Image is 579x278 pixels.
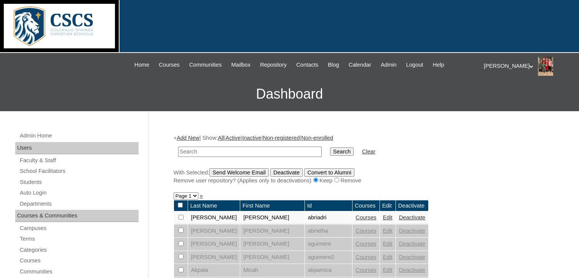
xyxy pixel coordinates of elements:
[381,61,397,69] span: Admin
[380,200,396,211] td: Edit
[200,193,203,199] a: »
[155,61,183,69] a: Courses
[383,241,392,247] a: Edit
[345,61,375,69] a: Calendar
[305,251,352,264] td: aguimere2
[188,238,240,251] td: [PERSON_NAME]
[399,228,425,234] a: Deactivate
[188,225,240,238] td: [PERSON_NAME]
[177,135,199,141] a: Add New
[356,228,376,234] a: Courses
[19,267,139,276] a: Communities
[330,147,354,156] input: Search
[19,177,139,187] a: Students
[399,267,425,273] a: Deactivate
[383,267,392,273] a: Edit
[19,199,139,209] a: Departments
[377,61,400,69] a: Admin
[188,264,240,277] td: Akpata
[15,210,139,222] div: Courses & Communities
[185,61,226,69] a: Communities
[296,61,318,69] span: Contacts
[159,61,180,69] span: Courses
[305,211,352,224] td: abriadri
[19,156,139,165] a: Faculty & Staff
[402,61,427,69] a: Logout
[399,214,425,220] a: Deactivate
[324,61,343,69] a: Blog
[429,61,448,69] a: Help
[304,168,354,177] input: Convert to Alumni
[188,211,240,224] td: [PERSON_NAME]
[19,245,139,255] a: Categories
[305,264,352,277] td: akpamica
[174,177,550,185] div: Remove user repository? (Applies only to deactivations) Keep Remove
[134,61,149,69] span: Home
[356,241,376,247] a: Courses
[399,241,425,247] a: Deactivate
[19,234,139,244] a: Terms
[383,228,392,234] a: Edit
[240,225,305,238] td: [PERSON_NAME]
[19,131,139,141] a: Admin Home
[305,200,352,211] td: Id
[305,225,352,238] td: abrietha
[240,200,305,211] td: First Name
[131,61,153,69] a: Home
[399,254,425,260] a: Deactivate
[218,135,224,141] a: All
[4,4,115,48] img: logo-white.png
[538,57,553,76] img: Stephanie Phillips
[356,254,376,260] a: Courses
[240,251,305,264] td: [PERSON_NAME]
[240,264,305,277] td: Micah
[188,251,240,264] td: [PERSON_NAME]
[260,61,287,69] span: Repository
[484,57,571,76] div: [PERSON_NAME]
[174,134,550,184] div: + | Show: | | | |
[362,149,375,155] a: Clear
[328,61,339,69] span: Blog
[178,147,322,157] input: Search
[188,200,240,211] td: Last Name
[263,135,300,141] a: Non-registered
[353,200,380,211] td: Courses
[270,168,303,177] input: Deactivate
[292,61,322,69] a: Contacts
[356,267,376,273] a: Courses
[231,61,251,69] span: Mailbox
[242,135,262,141] a: Inactive
[349,61,371,69] span: Calendar
[383,254,392,260] a: Edit
[4,77,575,111] h3: Dashboard
[356,214,376,220] a: Courses
[189,61,222,69] span: Communities
[19,166,139,176] a: School Facilitators
[209,168,269,177] input: Send Welcome Email
[15,142,139,154] div: Users
[396,200,428,211] td: Deactivate
[225,135,241,141] a: Active
[228,61,255,69] a: Mailbox
[433,61,444,69] span: Help
[240,211,305,224] td: [PERSON_NAME]
[19,256,139,265] a: Courses
[19,188,139,198] a: Auto Login
[19,224,139,233] a: Campuses
[383,214,392,220] a: Edit
[406,61,423,69] span: Logout
[256,61,290,69] a: Repository
[301,135,333,141] a: Non-enrolled
[174,168,550,185] div: With Selected:
[305,238,352,251] td: aguimere
[240,238,305,251] td: [PERSON_NAME]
